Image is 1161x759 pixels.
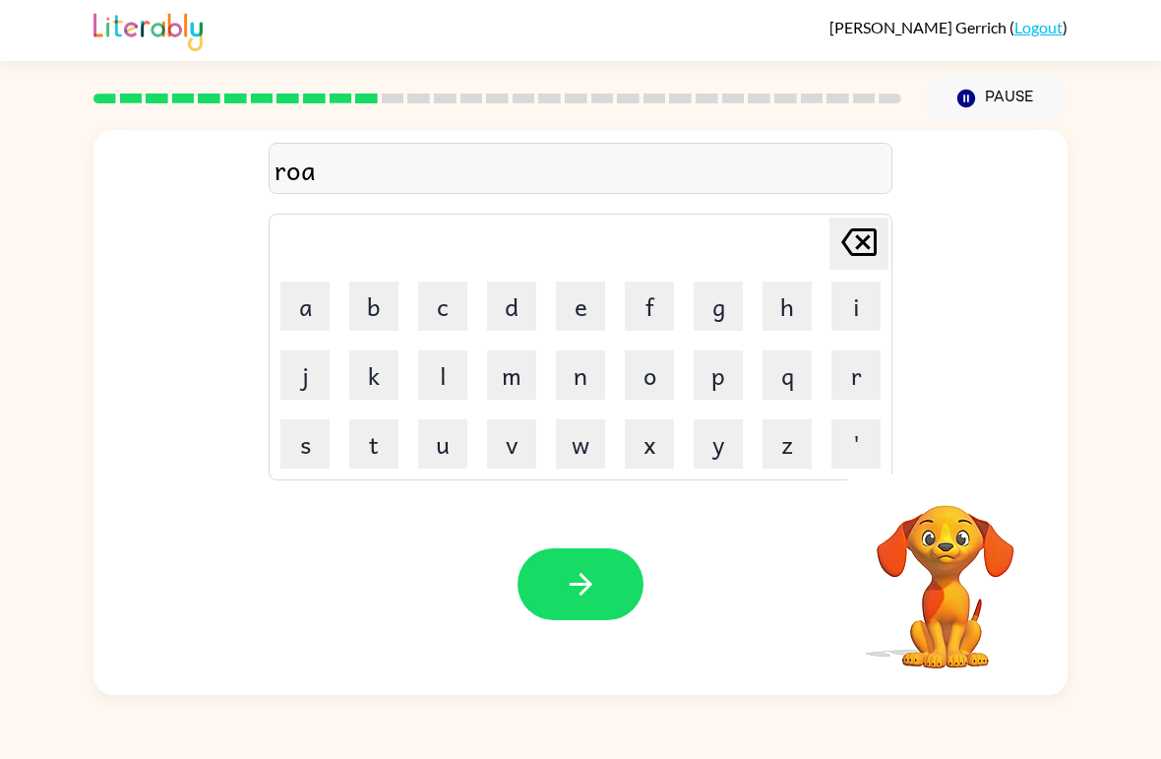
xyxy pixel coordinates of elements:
button: o [625,350,674,400]
button: e [556,282,605,331]
button: b [349,282,398,331]
button: f [625,282,674,331]
button: j [280,350,330,400]
button: x [625,419,674,469]
button: h [763,282,812,331]
a: Logout [1014,18,1063,36]
button: k [349,350,398,400]
button: u [418,419,467,469]
button: t [349,419,398,469]
img: Literably [93,8,203,51]
button: l [418,350,467,400]
button: ' [831,419,881,469]
button: y [694,419,743,469]
button: p [694,350,743,400]
button: g [694,282,743,331]
button: a [280,282,330,331]
button: i [831,282,881,331]
button: v [487,419,536,469]
button: r [831,350,881,400]
button: s [280,419,330,469]
button: q [763,350,812,400]
div: roa [275,149,886,190]
button: z [763,419,812,469]
div: ( ) [829,18,1068,36]
button: n [556,350,605,400]
video: Your browser must support playing .mp4 files to use Literably. Please try using another browser. [847,474,1044,671]
button: c [418,282,467,331]
button: w [556,419,605,469]
button: d [487,282,536,331]
button: Pause [925,76,1068,121]
button: m [487,350,536,400]
span: [PERSON_NAME] Gerrich [829,18,1009,36]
